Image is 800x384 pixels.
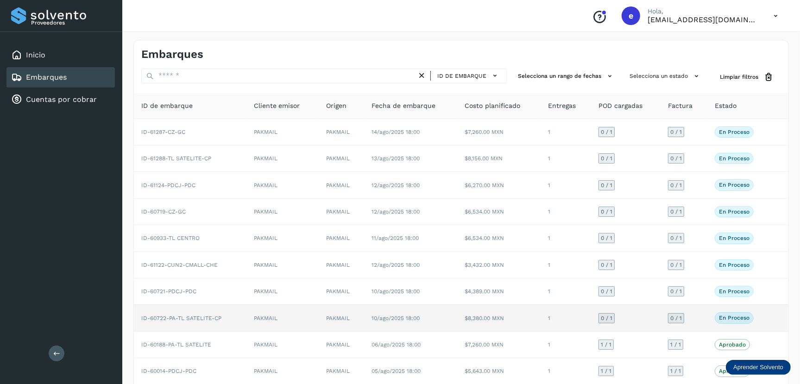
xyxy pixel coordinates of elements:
[719,208,750,215] p: En proceso
[601,315,612,321] span: 0 / 1
[372,262,420,268] span: 12/ago/2025 18:00
[26,50,45,59] a: Inicio
[514,69,618,84] button: Selecciona un rango de fechas
[719,315,750,321] p: En proceso
[372,368,421,374] span: 05/ago/2025 18:00
[26,95,97,104] a: Cuentas por cobrar
[141,368,196,374] span: ID-60014-PDCJ-PDC
[541,225,591,252] td: 1
[670,315,682,321] span: 0 / 1
[648,15,759,24] p: ebenezer5009@gmail.com
[141,288,196,295] span: ID-60721-PDCJ-PDC
[246,252,319,278] td: PAKMAIL
[372,288,420,295] span: 10/ago/2025 18:00
[457,225,541,252] td: $6,534.00 MXN
[141,315,221,321] span: ID-60722-PA-TL SATELITE-CP
[141,341,211,348] span: ID-60188-PA-TL SATELITE
[372,315,420,321] span: 10/ago/2025 18:00
[319,225,364,252] td: PAKMAIL
[319,145,364,172] td: PAKMAIL
[141,235,200,241] span: ID-60933-TL CENTRO
[719,129,750,135] p: En proceso
[601,209,612,214] span: 0 / 1
[715,101,737,111] span: Estado
[437,72,486,80] span: ID de embarque
[719,341,746,348] p: Aprobado
[246,278,319,305] td: PAKMAIL
[372,129,420,135] span: 14/ago/2025 18:00
[141,129,185,135] span: ID-61287-CZ-GC
[319,305,364,331] td: PAKMAIL
[326,101,346,111] span: Origen
[6,45,115,65] div: Inicio
[141,155,211,162] span: ID-61288-TL SATELITE-CP
[457,199,541,225] td: $6,534.00 MXN
[26,73,67,82] a: Embarques
[246,199,319,225] td: PAKMAIL
[246,358,319,384] td: PAKMAIL
[541,278,591,305] td: 1
[601,262,612,268] span: 0 / 1
[457,252,541,278] td: $3,432.00 MXN
[670,209,682,214] span: 0 / 1
[541,172,591,198] td: 1
[541,305,591,331] td: 1
[626,69,705,84] button: Selecciona un estado
[601,156,612,161] span: 0 / 1
[372,182,420,189] span: 12/ago/2025 18:00
[601,289,612,294] span: 0 / 1
[319,172,364,198] td: PAKMAIL
[541,119,591,145] td: 1
[246,119,319,145] td: PAKMAIL
[6,67,115,88] div: Embarques
[319,252,364,278] td: PAKMAIL
[670,342,681,347] span: 1 / 1
[372,341,421,348] span: 06/ago/2025 18:00
[246,332,319,358] td: PAKMAIL
[319,332,364,358] td: PAKMAIL
[319,199,364,225] td: PAKMAIL
[601,342,611,347] span: 1 / 1
[141,262,218,268] span: ID-61122-CUN2-CMALL-CHE
[246,145,319,172] td: PAKMAIL
[372,208,420,215] span: 12/ago/2025 18:00
[670,368,681,374] span: 1 / 1
[541,332,591,358] td: 1
[601,368,611,374] span: 1 / 1
[670,262,682,268] span: 0 / 1
[141,182,195,189] span: ID-61124-PDCJ-PDC
[141,48,203,61] h4: Embarques
[719,368,746,374] p: Aprobado
[254,101,300,111] span: Cliente emisor
[457,278,541,305] td: $4,389.00 MXN
[670,289,682,294] span: 0 / 1
[372,235,419,241] span: 11/ago/2025 18:00
[457,172,541,198] td: $6,270.00 MXN
[719,235,750,241] p: En proceso
[6,89,115,110] div: Cuentas por cobrar
[541,358,591,384] td: 1
[457,119,541,145] td: $7,260.00 MXN
[648,7,759,15] p: Hola,
[726,360,791,375] div: Aprender Solvento
[733,364,783,371] p: Aprender Solvento
[372,155,420,162] span: 13/ago/2025 18:00
[670,156,682,161] span: 0 / 1
[246,172,319,198] td: PAKMAIL
[31,19,111,26] p: Proveedores
[598,101,643,111] span: POD cargadas
[601,183,612,188] span: 0 / 1
[548,101,576,111] span: Entregas
[319,358,364,384] td: PAKMAIL
[541,252,591,278] td: 1
[670,183,682,188] span: 0 / 1
[719,182,750,188] p: En proceso
[457,358,541,384] td: $5,643.00 MXN
[372,101,435,111] span: Fecha de embarque
[719,155,750,162] p: En proceso
[141,101,193,111] span: ID de embarque
[457,145,541,172] td: $8,156.00 MXN
[719,288,750,295] p: En proceso
[601,235,612,241] span: 0 / 1
[457,305,541,331] td: $8,380.00 MXN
